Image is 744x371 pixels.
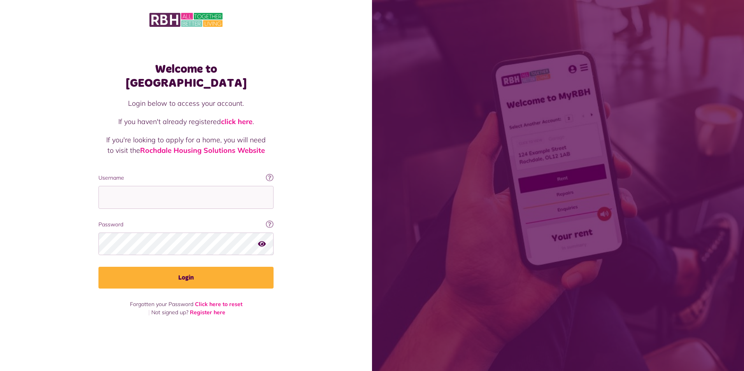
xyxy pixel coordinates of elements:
[130,301,193,308] span: Forgotten your Password
[140,146,265,155] a: Rochdale Housing Solutions Website
[106,116,266,127] p: If you haven't already registered .
[195,301,242,308] a: Click here to reset
[221,117,253,126] a: click here
[151,309,188,316] span: Not signed up?
[98,174,274,182] label: Username
[149,12,223,28] img: MyRBH
[98,220,274,229] label: Password
[106,98,266,108] p: Login below to access your account.
[190,309,225,316] a: Register here
[98,62,274,90] h1: Welcome to [GEOGRAPHIC_DATA]
[106,135,266,156] p: If you're looking to apply for a home, you will need to visit the
[98,267,274,289] button: Login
